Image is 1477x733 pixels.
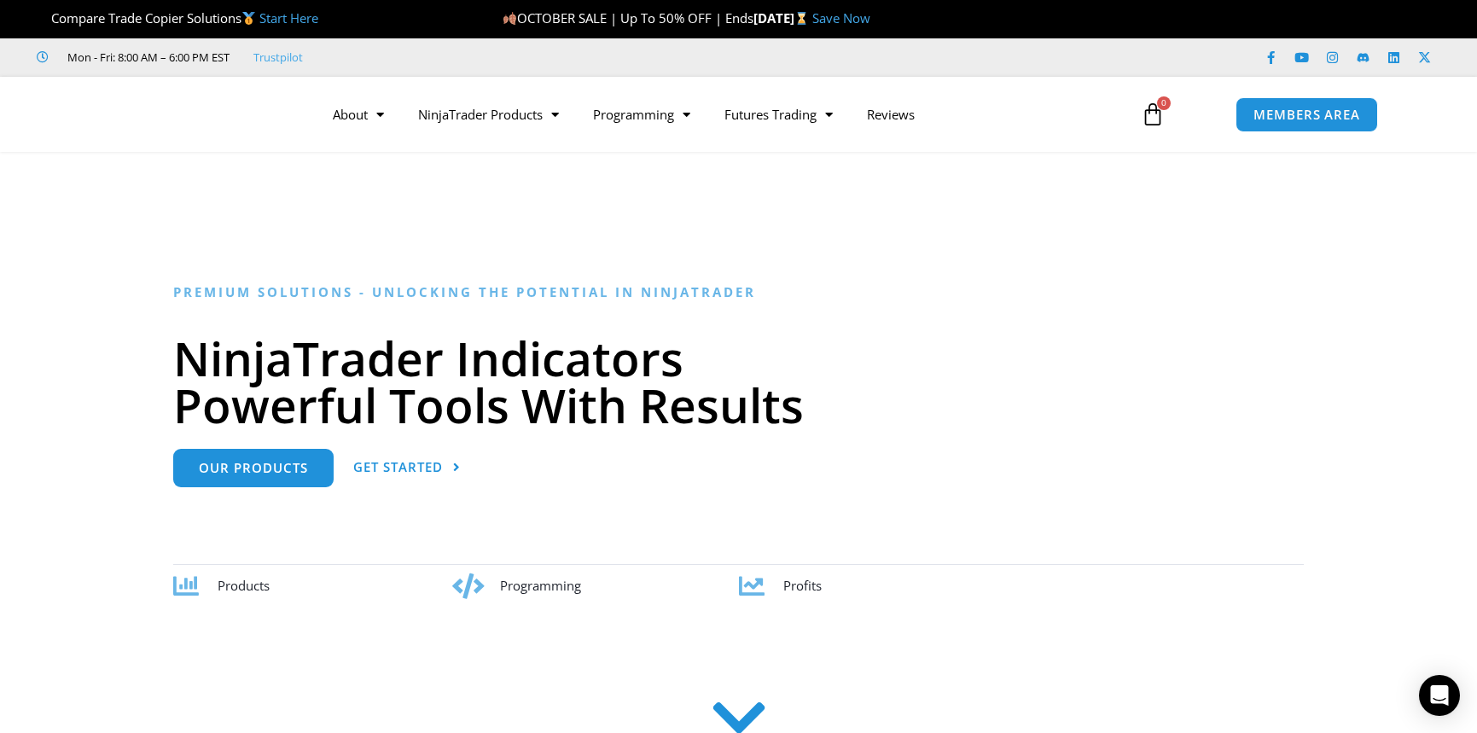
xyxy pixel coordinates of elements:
div: Open Intercom Messenger [1419,675,1460,716]
span: Programming [500,577,581,594]
span: Compare Trade Copier Solutions [37,9,318,26]
a: Reviews [850,95,932,134]
span: 0 [1157,96,1171,110]
a: NinjaTrader Products [401,95,576,134]
img: 🥇 [242,12,255,25]
a: MEMBERS AREA [1236,97,1378,132]
nav: Menu [316,95,1121,134]
span: MEMBERS AREA [1253,108,1360,121]
a: Start Here [259,9,318,26]
a: Save Now [812,9,870,26]
h1: NinjaTrader Indicators Powerful Tools With Results [173,335,1304,428]
a: Get Started [353,449,461,487]
img: ⌛ [795,12,808,25]
span: OCTOBER SALE | Up To 50% OFF | Ends [503,9,753,26]
span: Profits [783,577,822,594]
h6: Premium Solutions - Unlocking the Potential in NinjaTrader [173,284,1304,300]
img: 🍂 [503,12,516,25]
img: 🏆 [38,12,50,25]
strong: [DATE] [753,9,812,26]
a: 0 [1115,90,1190,139]
span: Products [218,577,270,594]
a: Futures Trading [707,95,850,134]
a: About [316,95,401,134]
a: Trustpilot [253,47,303,67]
a: Programming [576,95,707,134]
a: Our Products [173,449,334,487]
span: Our Products [199,462,308,474]
span: Get Started [353,461,443,474]
span: Mon - Fri: 8:00 AM – 6:00 PM EST [63,47,230,67]
img: LogoAI | Affordable Indicators – NinjaTrader [99,84,282,145]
